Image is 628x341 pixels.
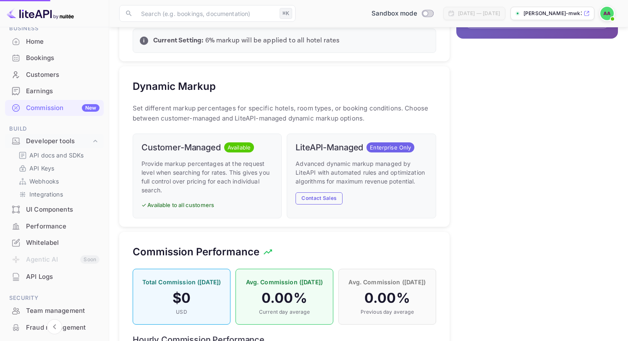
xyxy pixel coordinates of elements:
h6: LiteAPI-Managed [296,142,363,152]
a: UI Components [5,202,104,217]
div: Customers [5,67,104,83]
button: Collapse navigation [47,319,62,334]
span: Business [5,24,104,33]
a: API Keys [18,164,97,173]
div: Fraud management [26,323,99,333]
p: Previous day average [347,308,427,316]
p: API Keys [29,164,54,173]
span: Enterprise Only [366,144,414,152]
p: USD [141,308,222,316]
a: Earnings [5,83,104,99]
div: Fraud management [5,320,104,336]
div: [DATE] — [DATE] [458,10,500,17]
a: Fraud management [5,320,104,335]
div: Performance [26,222,99,231]
div: Commission [26,103,99,113]
div: ⌘K [280,8,292,19]
h6: Customer-Managed [141,142,221,152]
strong: Current Setting: [153,36,203,45]
p: Current day average [244,308,324,316]
div: API Logs [26,272,99,282]
div: Home [26,37,99,47]
div: Whitelabel [5,235,104,251]
div: CommissionNew [5,100,104,116]
a: Home [5,34,104,49]
a: Integrations [18,190,97,199]
div: Bookings [26,53,99,63]
span: Available [224,144,254,152]
p: Total Commission ([DATE]) [141,278,222,286]
div: Customers [26,70,99,80]
div: API docs and SDKs [15,149,100,161]
p: Set different markup percentages for specific hotels, room types, or booking conditions. Choose b... [133,103,436,123]
div: Switch to Production mode [368,9,437,18]
div: API Logs [5,269,104,285]
p: ✓ Available to all customers [141,201,273,210]
div: Earnings [26,87,99,96]
a: Performance [5,218,104,234]
p: i [143,37,144,45]
a: CommissionNew [5,100,104,115]
p: API docs and SDKs [29,151,84,160]
h4: 0.00 % [347,290,427,307]
input: Search (e.g. bookings, documentation) [136,5,276,22]
div: Integrations [15,188,100,200]
img: ashish agrawal [600,7,614,20]
p: Avg. Commission ([DATE]) [347,278,427,286]
p: Integrations [29,190,63,199]
p: Webhooks [29,177,59,186]
a: Webhooks [18,177,97,186]
h5: Commission Performance [133,245,259,259]
span: Build [5,124,104,134]
div: UI Components [26,205,99,215]
div: API Keys [15,162,100,174]
div: Developer tools [5,134,104,149]
a: Bookings [5,50,104,66]
a: API Logs [5,269,104,284]
h4: 0.00 % [244,290,324,307]
span: Security [5,294,104,303]
a: API docs and SDKs [18,151,97,160]
p: Advanced dynamic markup managed by LiteAPI with automated rules and optimization algorithms for m... [296,159,427,186]
div: New [82,104,99,112]
p: Provide markup percentages at the request level when searching for rates. This gives you full con... [141,159,273,194]
h4: $ 0 [141,290,222,307]
div: Team management [26,306,99,316]
div: Whitelabel [26,238,99,248]
a: Customers [5,67,104,82]
h5: Dynamic Markup [133,80,216,93]
img: LiteAPI logo [7,7,74,20]
a: Team management [5,303,104,318]
div: Webhooks [15,175,100,187]
div: Bookings [5,50,104,66]
div: Performance [5,218,104,235]
p: 6 % markup will be applied to all hotel rates [153,36,429,46]
p: [PERSON_NAME]-mwk3g.n... [523,10,582,17]
div: Developer tools [26,136,91,146]
a: Whitelabel [5,235,104,250]
div: Team management [5,303,104,319]
span: Sandbox mode [372,9,417,18]
div: Home [5,34,104,50]
button: Contact Sales [296,192,343,205]
p: Avg. Commission ([DATE]) [244,278,324,286]
div: UI Components [5,202,104,218]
